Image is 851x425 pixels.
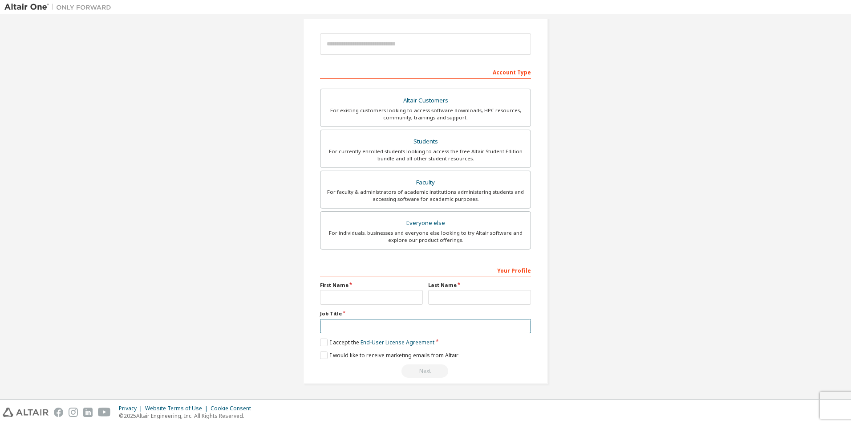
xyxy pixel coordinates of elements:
div: Faculty [326,176,525,189]
div: Privacy [119,405,145,412]
div: For currently enrolled students looking to access the free Altair Student Edition bundle and all ... [326,148,525,162]
div: Altair Customers [326,94,525,107]
div: Your Profile [320,263,531,277]
div: For faculty & administrators of academic institutions administering students and accessing softwa... [326,188,525,203]
div: Account Type [320,65,531,79]
img: linkedin.svg [83,408,93,417]
img: instagram.svg [69,408,78,417]
p: © 2025 Altair Engineering, Inc. All Rights Reserved. [119,412,256,420]
label: Last Name [428,282,531,289]
label: Job Title [320,310,531,317]
img: youtube.svg [98,408,111,417]
div: Website Terms of Use [145,405,211,412]
img: altair_logo.svg [3,408,49,417]
a: End-User License Agreement [361,339,434,346]
label: First Name [320,282,423,289]
div: For individuals, businesses and everyone else looking to try Altair software and explore our prod... [326,229,525,244]
div: Cookie Consent [211,405,256,412]
img: Altair One [4,3,116,12]
div: Read and acccept EULA to continue [320,364,531,378]
label: I would like to receive marketing emails from Altair [320,351,458,359]
img: facebook.svg [54,408,63,417]
label: I accept the [320,339,434,346]
div: Everyone else [326,217,525,229]
div: Students [326,135,525,148]
div: For existing customers looking to access software downloads, HPC resources, community, trainings ... [326,107,525,121]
